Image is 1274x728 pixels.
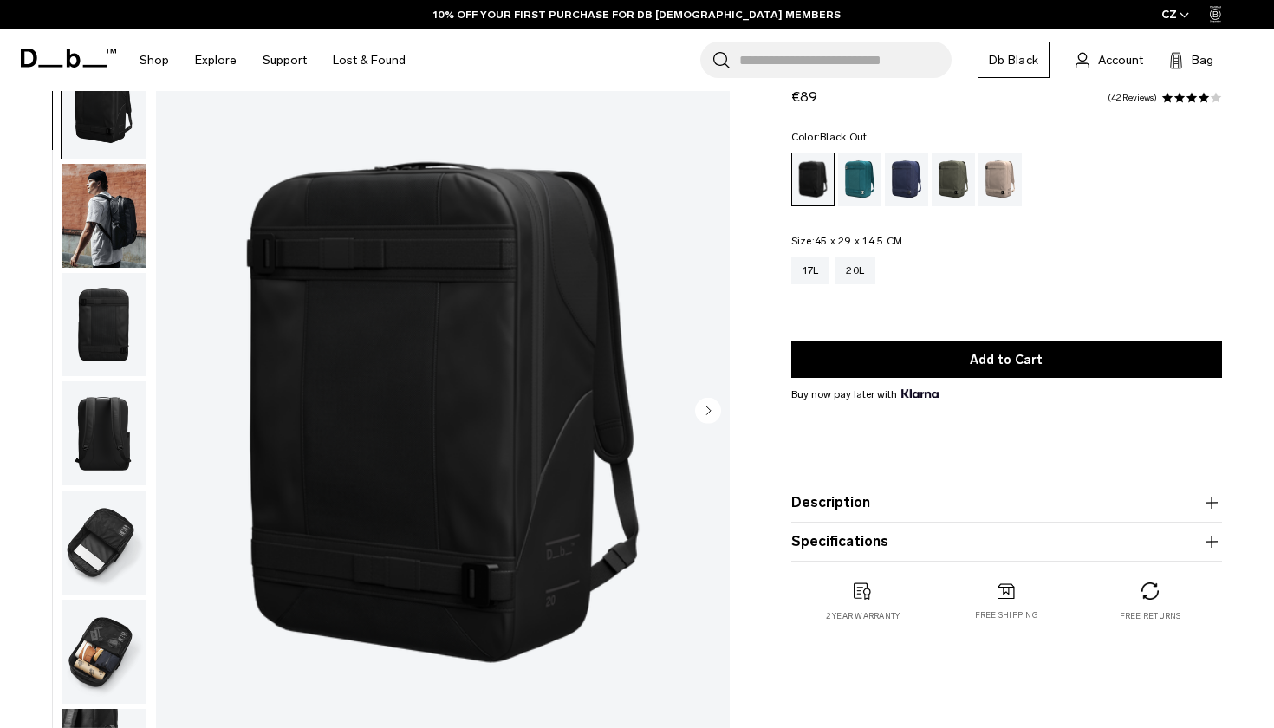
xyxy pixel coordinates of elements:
span: 45 x 29 x 14.5 CM [815,235,902,247]
a: Explore [195,29,237,91]
nav: Main Navigation [127,29,419,91]
a: Moss Green [932,153,975,206]
a: Db Black [978,42,1050,78]
img: Daypack 20L Black Out [62,600,146,704]
button: Daypack 20L Black Out [61,163,146,269]
a: Support [263,29,307,91]
a: 42 reviews [1108,94,1157,102]
span: Buy now pay later with [791,387,939,402]
button: Daypack 20L Black Out [61,490,146,595]
a: Blue Hour [885,153,928,206]
img: Daypack 20L Black Out [62,381,146,485]
a: Shop [140,29,169,91]
img: Daypack 20L Black Out [62,55,146,159]
button: Description [791,492,1222,513]
a: Midnight Teal [838,153,881,206]
button: Daypack 20L Black Out [61,599,146,705]
a: 17L [791,257,830,284]
button: Next slide [695,397,721,426]
button: Daypack 20L Black Out [61,380,146,486]
span: €89 [791,88,817,105]
a: Black Out [791,153,835,206]
span: Bag [1192,51,1213,69]
a: Account [1076,49,1143,70]
button: Daypack 20L Black Out [61,272,146,378]
button: Add to Cart [791,341,1222,378]
button: Daypack 20L Black Out [61,54,146,159]
p: Free returns [1120,610,1181,622]
button: Specifications [791,531,1222,552]
span: Black Out [820,131,867,143]
a: 10% OFF YOUR FIRST PURCHASE FOR DB [DEMOGRAPHIC_DATA] MEMBERS [433,7,841,23]
a: Fogbow Beige [978,153,1022,206]
img: Daypack 20L Black Out [62,273,146,377]
span: Account [1098,51,1143,69]
img: Daypack 20L Black Out [62,491,146,595]
a: Lost & Found [333,29,406,91]
img: {"height" => 20, "alt" => "Klarna"} [901,389,939,398]
img: Daypack 20L Black Out [62,164,146,268]
legend: Size: [791,236,903,246]
button: Bag [1169,49,1213,70]
a: 20L [835,257,875,284]
p: Free shipping [975,609,1038,621]
legend: Color: [791,132,868,142]
p: 2 year warranty [826,610,900,622]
